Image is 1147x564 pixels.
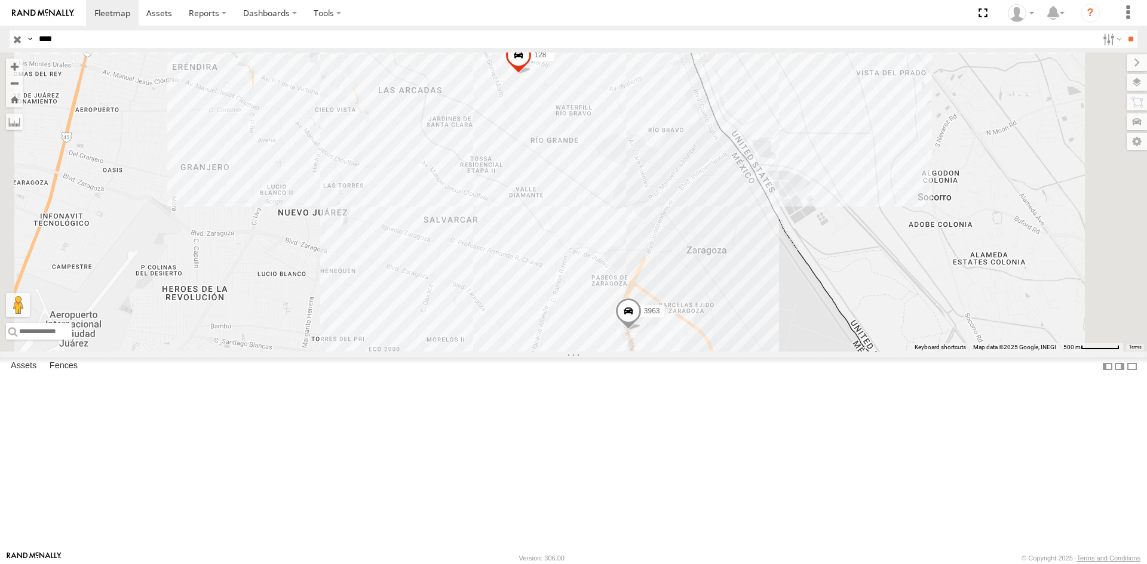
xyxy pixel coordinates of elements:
[1126,357,1138,375] label: Hide Summary Table
[1060,343,1123,352] button: Map Scale: 500 m per 61 pixels
[1077,554,1140,562] a: Terms and Conditions
[7,552,62,564] a: Visit our Website
[12,9,74,17] img: rand-logo.svg
[6,58,23,75] button: Zoom in
[44,358,84,375] label: Fences
[534,51,546,59] span: 128
[1114,357,1125,375] label: Dock Summary Table to the Right
[6,75,23,91] button: Zoom out
[1004,4,1038,22] div: Andres Lujan
[6,91,23,107] button: Zoom Home
[1022,554,1140,562] div: © Copyright 2025 -
[1127,133,1147,150] label: Map Settings
[1102,357,1114,375] label: Dock Summary Table to the Left
[6,293,30,317] button: Drag Pegman onto the map to open Street View
[1098,30,1124,48] label: Search Filter Options
[644,307,660,315] span: 3963
[6,113,23,130] label: Measure
[1081,4,1100,23] i: ?
[5,358,42,375] label: Assets
[25,30,35,48] label: Search Query
[973,344,1056,350] span: Map data ©2025 Google, INEGI
[519,554,565,562] div: Version: 306.00
[1063,344,1081,350] span: 500 m
[915,343,966,352] button: Keyboard shortcuts
[1129,345,1142,350] a: Terms (opens in new tab)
